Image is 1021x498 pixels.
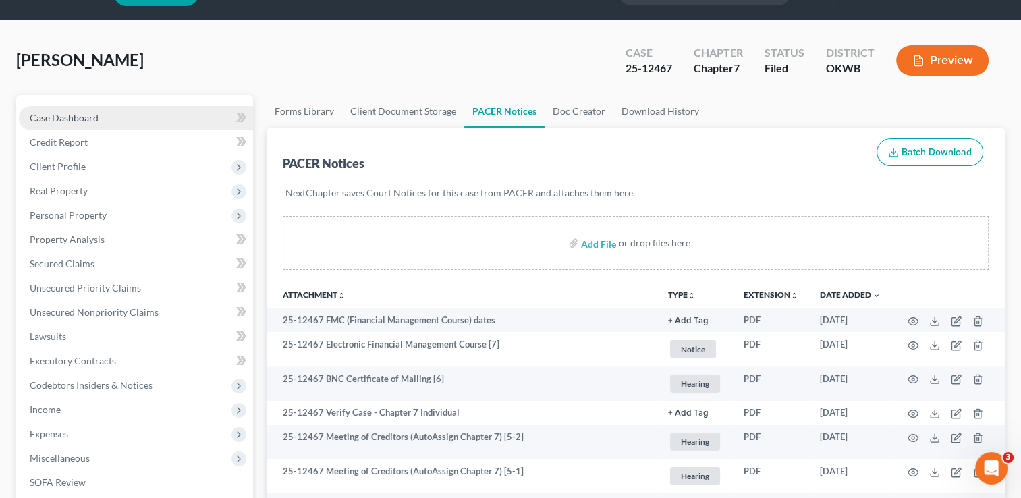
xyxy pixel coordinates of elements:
a: Hearing [668,372,722,395]
button: Preview [896,45,989,76]
i: unfold_more [337,292,346,300]
td: 25-12467 FMC (Financial Management Course) dates [267,308,657,332]
div: 25-12467 [626,61,672,76]
td: 25-12467 Meeting of Creditors (AutoAssign Chapter 7) [5-1] [267,459,657,493]
div: Status [765,45,804,61]
i: expand_more [873,292,881,300]
span: 3 [1003,452,1014,463]
div: Chapter [694,61,743,76]
td: [DATE] [809,459,891,493]
span: Unsecured Nonpriority Claims [30,306,159,318]
a: Executory Contracts [19,349,253,373]
td: PDF [733,332,809,366]
a: Unsecured Priority Claims [19,276,253,300]
td: PDF [733,459,809,493]
td: [DATE] [809,366,891,401]
a: Hearing [668,431,722,453]
span: Credit Report [30,136,88,148]
a: Client Document Storage [342,95,464,128]
td: [DATE] [809,332,891,366]
td: PDF [733,308,809,332]
span: Client Profile [30,161,86,172]
a: Download History [613,95,707,128]
a: Credit Report [19,130,253,155]
i: unfold_more [688,292,696,300]
button: Batch Download [877,138,983,167]
span: Property Analysis [30,233,105,245]
a: PACER Notices [464,95,545,128]
span: Batch Download [902,146,972,158]
td: [DATE] [809,308,891,332]
span: Unsecured Priority Claims [30,282,141,294]
span: SOFA Review [30,476,86,488]
td: PDF [733,401,809,425]
span: [PERSON_NAME] [16,50,144,70]
td: [DATE] [809,401,891,425]
span: Expenses [30,428,68,439]
a: Hearing [668,465,722,487]
span: Codebtors Insiders & Notices [30,379,153,391]
a: Notice [668,338,722,360]
a: + Add Tag [668,314,722,327]
div: or drop files here [619,236,690,250]
i: unfold_more [790,292,798,300]
div: Chapter [694,45,743,61]
button: + Add Tag [668,409,709,418]
a: Extensionunfold_more [744,289,798,300]
div: PACER Notices [283,155,364,171]
button: TYPEunfold_more [668,291,696,300]
span: Personal Property [30,209,107,221]
button: + Add Tag [668,316,709,325]
td: PDF [733,366,809,401]
a: SOFA Review [19,470,253,495]
td: 25-12467 Verify Case - Chapter 7 Individual [267,401,657,425]
a: Date Added expand_more [820,289,881,300]
span: Secured Claims [30,258,94,269]
td: [DATE] [809,425,891,460]
div: Filed [765,61,804,76]
span: Notice [670,340,716,358]
span: Case Dashboard [30,112,99,123]
a: Unsecured Nonpriority Claims [19,300,253,325]
span: Hearing [670,467,720,485]
a: Secured Claims [19,252,253,276]
td: 25-12467 Meeting of Creditors (AutoAssign Chapter 7) [5-2] [267,425,657,460]
a: Forms Library [267,95,342,128]
a: Lawsuits [19,325,253,349]
a: Case Dashboard [19,106,253,130]
span: 7 [734,61,740,74]
div: Case [626,45,672,61]
a: Property Analysis [19,227,253,252]
td: 25-12467 BNC Certificate of Mailing [6] [267,366,657,401]
span: Miscellaneous [30,452,90,464]
iframe: Intercom live chat [975,452,1008,485]
span: Real Property [30,185,88,196]
div: District [826,45,875,61]
p: NextChapter saves Court Notices for this case from PACER and attaches them here. [285,186,986,200]
a: Attachmentunfold_more [283,289,346,300]
span: Hearing [670,375,720,393]
span: Lawsuits [30,331,66,342]
span: Income [30,404,61,415]
a: + Add Tag [668,406,722,419]
a: Doc Creator [545,95,613,128]
span: Hearing [670,433,720,451]
span: Executory Contracts [30,355,116,366]
div: OKWB [826,61,875,76]
td: 25-12467 Electronic Financial Management Course [7] [267,332,657,366]
td: PDF [733,425,809,460]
